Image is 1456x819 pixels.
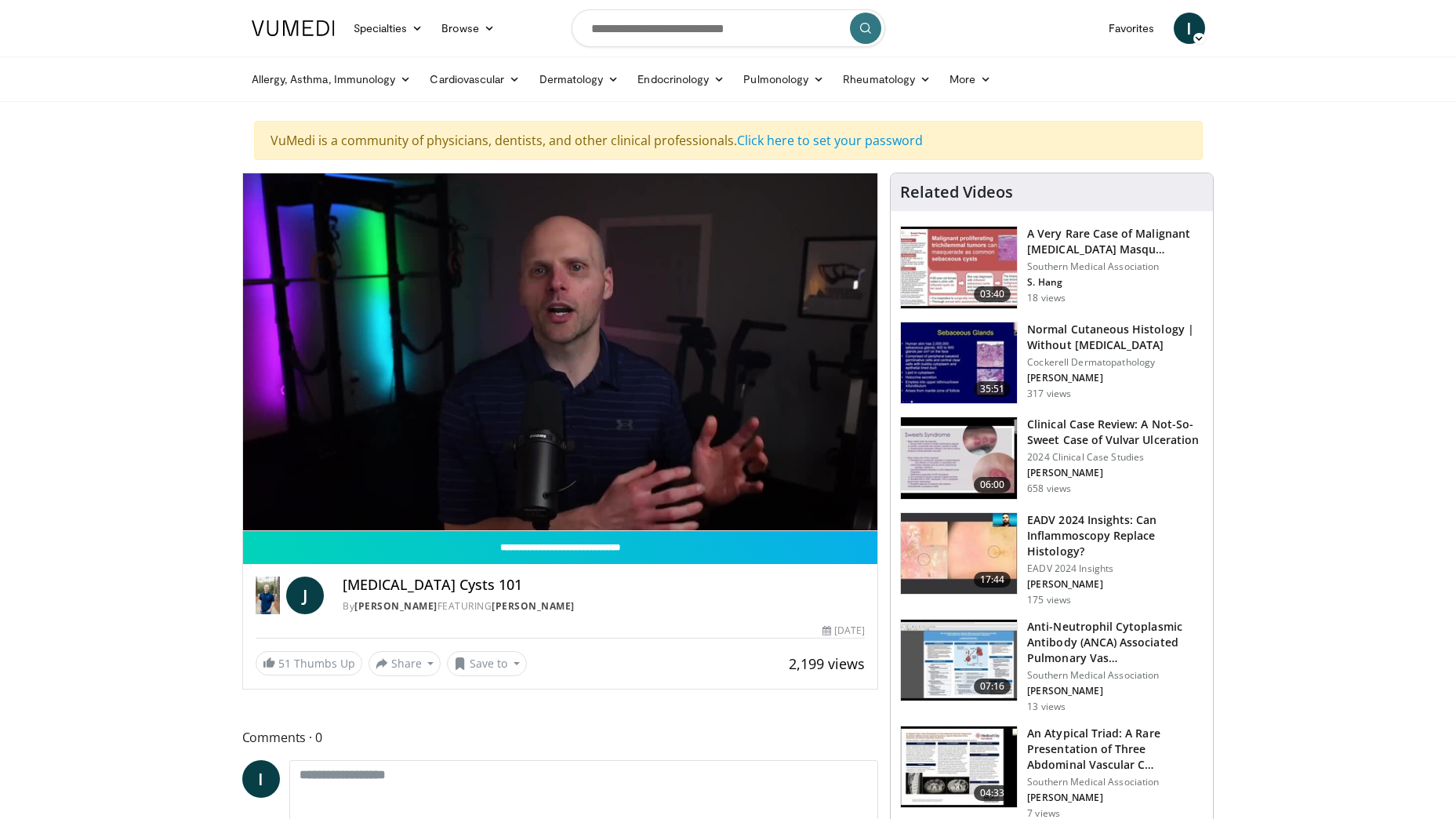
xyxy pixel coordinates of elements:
a: J [286,577,324,614]
p: EADV 2024 Insights [1027,562,1204,575]
img: 21dd94d6-2aa4-4e90-8e67-e9d24ce83a66.150x105_q85_crop-smart_upscale.jpg [901,513,1017,595]
a: I [1174,13,1205,44]
a: 06:00 Clinical Case Review: A Not-So-Sweet Case of Vulvar Ulceration 2024 Clinical Case Studies [... [900,417,1204,500]
p: [PERSON_NAME] [1027,467,1204,479]
p: S. Hang [1027,276,1204,289]
a: Rheumatology [833,64,940,95]
a: Pulmonology [734,64,833,95]
a: More [940,64,1000,95]
div: VuMedi is a community of physicians, dentists, and other clinical professionals. [254,121,1203,160]
p: 175 views [1027,594,1071,606]
a: [PERSON_NAME] [492,599,575,613]
h4: [MEDICAL_DATA] Cysts 101 [343,577,865,594]
div: By FEATURING [343,599,865,613]
a: [PERSON_NAME] [354,599,438,613]
img: VuMedi Logo [252,20,335,36]
span: 07:16 [974,679,1011,694]
p: [PERSON_NAME] [1027,372,1204,384]
video-js: Video Player [243,173,878,531]
input: Search topics, interventions [572,9,885,47]
span: 35:51 [974,381,1011,397]
p: 18 views [1027,292,1066,304]
span: 04:33 [974,785,1011,801]
button: Share [369,651,441,676]
p: 13 views [1027,701,1066,713]
span: 51 [278,656,291,671]
a: Favorites [1099,13,1164,44]
p: Cockerell Dermatopathology [1027,356,1204,369]
a: 03:40 A Very Rare Case of Malignant [MEDICAL_DATA] Masqu… Southern Medical Association S. Hang 18... [900,226,1204,309]
button: Save to [447,651,527,676]
p: 658 views [1027,482,1071,495]
span: 03:40 [974,286,1011,302]
p: 317 views [1027,388,1071,400]
div: [DATE] [822,624,865,638]
h3: A Very Rare Case of Malignant [MEDICAL_DATA] Masqu… [1027,226,1204,257]
h3: EADV 2024 Insights: Can Inflammoscopy Replace Histology? [1027,512,1204,559]
span: 2,199 views [789,654,865,673]
img: d401dcb5-d65d-40e5-ab2d-61bb07612117.150x105_q85_crop-smart_upscale.jpg [901,726,1017,808]
p: [PERSON_NAME] [1027,578,1204,591]
p: Southern Medical Association [1027,669,1204,682]
h3: Anti-Neutrophil Cytoplasmic Antibody (ANCA) Associated Pulmonary Vas… [1027,619,1204,666]
a: 07:16 Anti-Neutrophil Cytoplasmic Antibody (ANCA) Associated Pulmonary Vas… Southern Medical Asso... [900,619,1204,713]
p: Southern Medical Association [1027,776,1204,788]
p: 2024 Clinical Case Studies [1027,451,1204,464]
p: [PERSON_NAME] [1027,792,1204,804]
a: 51 Thumbs Up [256,651,362,675]
img: 15a2a6c9-b512-40ee-91fa-a24d648bcc7f.150x105_q85_crop-smart_upscale.jpg [901,227,1017,308]
h3: An Atypical Triad: A Rare Presentation of Three Abdominal Vascular C… [1027,726,1204,773]
h3: Normal Cutaneous Histology | Without [MEDICAL_DATA] [1027,322,1204,353]
a: Allergy, Asthma, Immunology [242,64,421,95]
span: 17:44 [974,572,1011,588]
a: Cardiovascular [420,64,529,95]
img: 088b5fac-d6ad-43d4-be1a-44ee880f5bb0.150x105_q85_crop-smart_upscale.jpg [901,620,1017,701]
h3: Clinical Case Review: A Not-So-Sweet Case of Vulvar Ulceration [1027,417,1204,448]
a: I [242,760,280,798]
a: Click here to set your password [737,132,923,149]
p: Southern Medical Association [1027,260,1204,273]
a: Dermatology [530,64,629,95]
a: Browse [432,13,504,44]
p: [PERSON_NAME] [1027,685,1204,697]
a: 17:44 EADV 2024 Insights: Can Inflammoscopy Replace Histology? EADV 2024 Insights [PERSON_NAME] 1... [900,512,1204,606]
a: 35:51 Normal Cutaneous Histology | Without [MEDICAL_DATA] Cockerell Dermatopathology [PERSON_NAME... [900,322,1204,405]
img: Dr. Jordan Rennicke [256,577,281,614]
img: cd4a92e4-2b31-4376-97fb-4364d1c8cf52.150x105_q85_crop-smart_upscale.jpg [901,322,1017,404]
span: 06:00 [974,477,1011,493]
h4: Related Videos [900,183,1013,202]
a: Endocrinology [628,64,734,95]
img: 2e26c7c5-ede0-4b44-894d-3a9364780452.150x105_q85_crop-smart_upscale.jpg [901,417,1017,499]
span: Comments 0 [242,727,879,748]
a: Specialties [344,13,433,44]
